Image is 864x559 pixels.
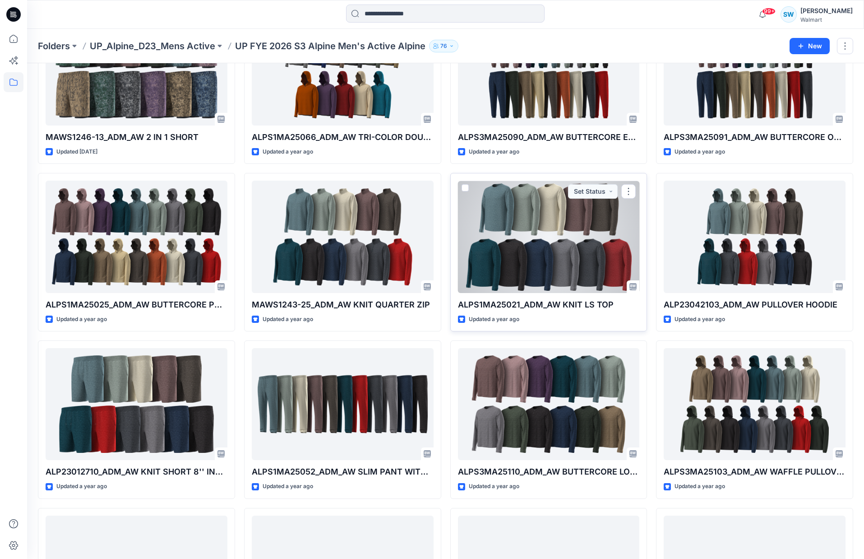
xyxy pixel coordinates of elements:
p: ALPS1MA25025_ADM_AW BUTTERCORE PULLOVER HOODIE [46,298,227,311]
a: ALPS3MA25110_ADM_AW BUTTERCORE LONG SLEEVE HENLEY [458,348,640,460]
a: UP_Alpine_D23_Mens Active [90,40,215,52]
div: Walmart [800,16,853,23]
a: ALP23042103_ADM_AW PULLOVER HOODIE [664,181,846,293]
p: Updated a year ago [263,315,313,324]
p: Updated a year ago [263,482,313,491]
p: ALPS1MA25052_ADM_AW SLIM PANT WITH ZIPPERED BOTTOM [252,466,434,478]
p: ALPS3MA25103_ADM_AW WAFFLE PULLOVER HOODIE [664,466,846,478]
p: ALPS1MA25021_ADM_AW KNIT LS TOP [458,298,640,311]
a: ALPS1MA25025_ADM_AW BUTTERCORE PULLOVER HOODIE [46,181,227,293]
p: Updated a year ago [675,147,725,157]
p: ALPS3MA25110_ADM_AW BUTTERCORE LONG SLEEVE HENLEY [458,466,640,478]
p: Updated a year ago [675,315,725,324]
p: ALPS3MA25091_ADM_AW BUTTERCORE OPEN BOTTOM SLIM PANT [664,131,846,144]
p: Updated a year ago [469,315,519,324]
a: ALPS3MA25103_ADM_AW WAFFLE PULLOVER HOODIE [664,348,846,460]
p: MAWS1243-25_ADM_AW KNIT QUARTER ZIP [252,298,434,311]
p: ALP23042103_ADM_AW PULLOVER HOODIE [664,298,846,311]
a: ALPS3MA25091_ADM_AW BUTTERCORE OPEN BOTTOM SLIM PANT [664,14,846,126]
p: Updated a year ago [56,315,107,324]
a: Folders [38,40,70,52]
p: Updated a year ago [469,482,519,491]
p: Updated a year ago [56,482,107,491]
div: SW [781,6,797,23]
p: ALPS3MA25090_ADM_AW BUTTERCORE ELASTICIZED BOTTOM JOGGER [458,131,640,144]
a: ALPS1MA25052_ADM_AW SLIM PANT WITH ZIPPERED BOTTOM [252,348,434,460]
a: MAWS1246-13_ADM_AW 2 IN 1 SHORT [46,14,227,126]
span: 99+ [762,8,776,15]
p: ALPS1MA25066_ADM_AW TRI-COLOR DOUBLE KNIT PULLOVER HOODIE [252,131,434,144]
p: UP FYE 2026 S3 Alpine Men's Active Alpine [235,40,425,52]
button: New [790,38,830,54]
p: Updated a year ago [469,147,519,157]
button: 76 [429,40,458,52]
a: ALPS3MA25090_ADM_AW BUTTERCORE ELASTICIZED BOTTOM JOGGER [458,14,640,126]
p: Updated a year ago [675,482,725,491]
a: ALPS1MA25021_ADM_AW KNIT LS TOP [458,181,640,293]
div: [PERSON_NAME] [800,5,853,16]
p: ALP23012710_ADM_AW KNIT SHORT 8'' INSEAM [46,466,227,478]
p: Updated [DATE] [56,147,97,157]
a: ALP23012710_ADM_AW KNIT SHORT 8'' INSEAM [46,348,227,460]
p: 76 [440,41,447,51]
p: Updated a year ago [263,147,313,157]
a: ALPS1MA25066_ADM_AW TRI-COLOR DOUBLE KNIT PULLOVER HOODIE [252,14,434,126]
p: MAWS1246-13_ADM_AW 2 IN 1 SHORT [46,131,227,144]
a: MAWS1243-25_ADM_AW KNIT QUARTER ZIP [252,181,434,293]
